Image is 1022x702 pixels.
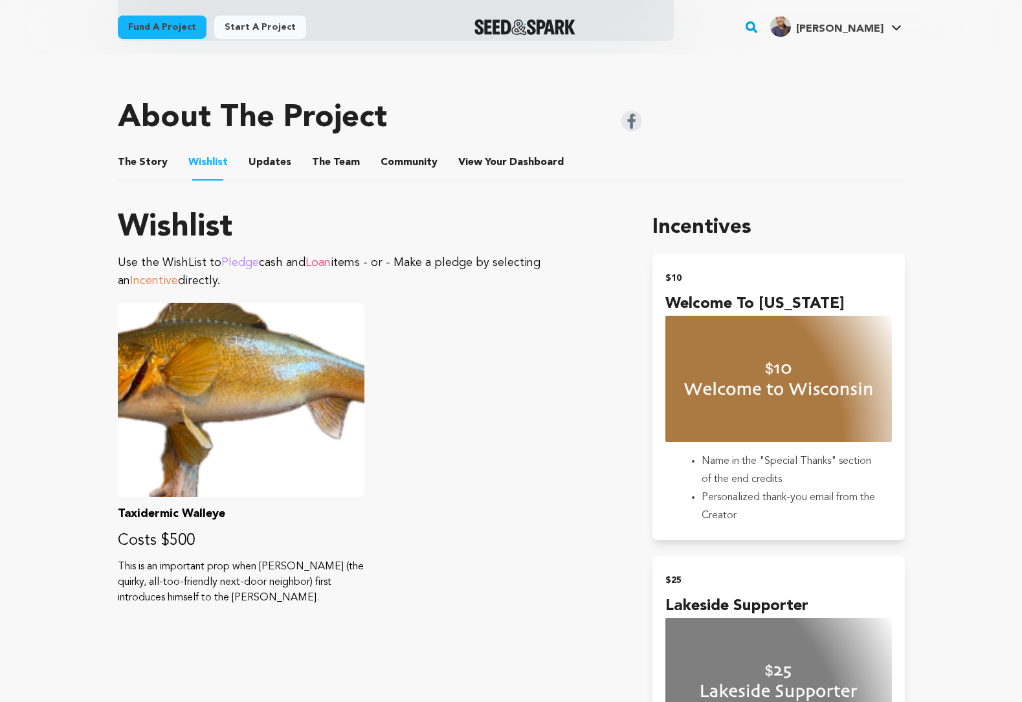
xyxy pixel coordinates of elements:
[509,155,564,170] span: Dashboard
[458,155,566,170] span: Your
[381,155,438,170] span: Community
[188,155,228,170] span: Wishlist
[474,19,576,35] img: Seed&Spark Logo Dark Mode
[652,254,904,540] button: $10 Welcome to [US_STATE] incentive Name in the "Special Thanks" section of the end creditsPerson...
[221,257,259,269] span: Pledge
[118,103,387,134] h1: About The Project
[768,14,904,37] a: Kim B.'s Profile
[118,155,168,170] span: Story
[118,16,206,39] a: Fund a project
[702,488,876,525] li: Personalized thank-you email from the Creator
[621,111,642,131] img: Seed&Spark Facebook Icon
[249,155,291,170] span: Updates
[652,212,904,243] h1: Incentives
[118,212,622,243] h1: Wishlist
[312,155,360,170] span: Team
[770,16,791,37] img: 0ffd448a31b94913.jpg
[768,14,904,41] span: Kim B.'s Profile
[474,19,576,35] a: Seed&Spark Homepage
[458,155,566,170] a: ViewYourDashboard
[665,316,891,442] img: incentive
[665,292,891,316] h4: Welcome to [US_STATE]
[118,559,364,606] p: This is an important prop when [PERSON_NAME] (the quirky, all-too-friendly next-door neighbor) fi...
[214,16,306,39] a: Start a project
[130,275,178,287] span: Incentive
[118,254,622,290] p: Use the WishList to cash and items - or - Make a pledge by selecting an directly.
[118,505,364,523] p: Taxidermic Walleye
[305,257,331,269] span: Loan
[312,155,331,170] span: The
[118,531,364,551] p: Costs $500
[702,452,876,488] li: Name in the "Special Thanks" section of the end credits
[665,269,891,287] h2: $10
[796,24,883,34] span: [PERSON_NAME]
[665,595,891,618] h4: Lakeside Supporter
[770,16,883,37] div: Kim B.'s Profile
[118,155,137,170] span: The
[665,571,891,589] h2: $25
